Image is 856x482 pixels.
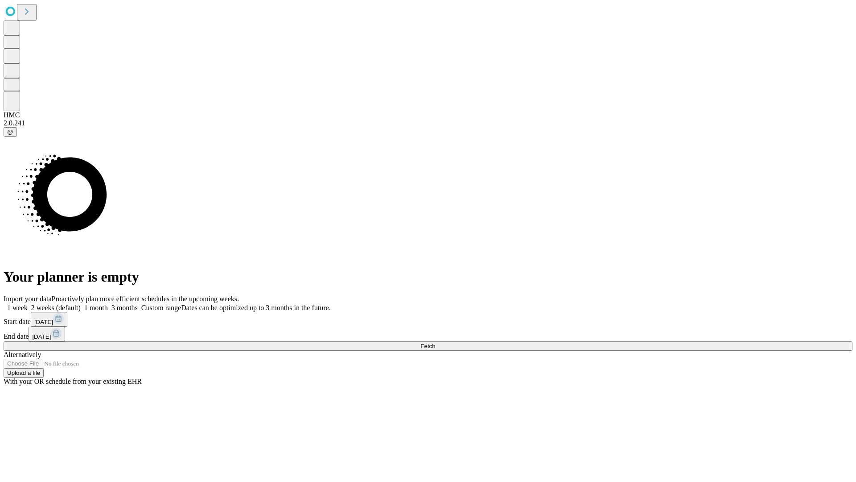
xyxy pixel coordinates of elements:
[29,327,65,341] button: [DATE]
[52,295,239,303] span: Proactively plan more efficient schedules in the upcoming weeks.
[4,368,44,378] button: Upload a file
[4,312,852,327] div: Start date
[420,343,435,349] span: Fetch
[4,341,852,351] button: Fetch
[7,129,13,135] span: @
[7,304,28,312] span: 1 week
[4,119,852,127] div: 2.0.241
[4,295,52,303] span: Import your data
[34,319,53,325] span: [DATE]
[4,269,852,285] h1: Your planner is empty
[4,127,17,137] button: @
[4,111,852,119] div: HMC
[32,333,51,340] span: [DATE]
[181,304,330,312] span: Dates can be optimized up to 3 months in the future.
[31,312,67,327] button: [DATE]
[4,327,852,341] div: End date
[4,378,142,385] span: With your OR schedule from your existing EHR
[4,351,41,358] span: Alternatively
[111,304,138,312] span: 3 months
[141,304,181,312] span: Custom range
[31,304,81,312] span: 2 weeks (default)
[84,304,108,312] span: 1 month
